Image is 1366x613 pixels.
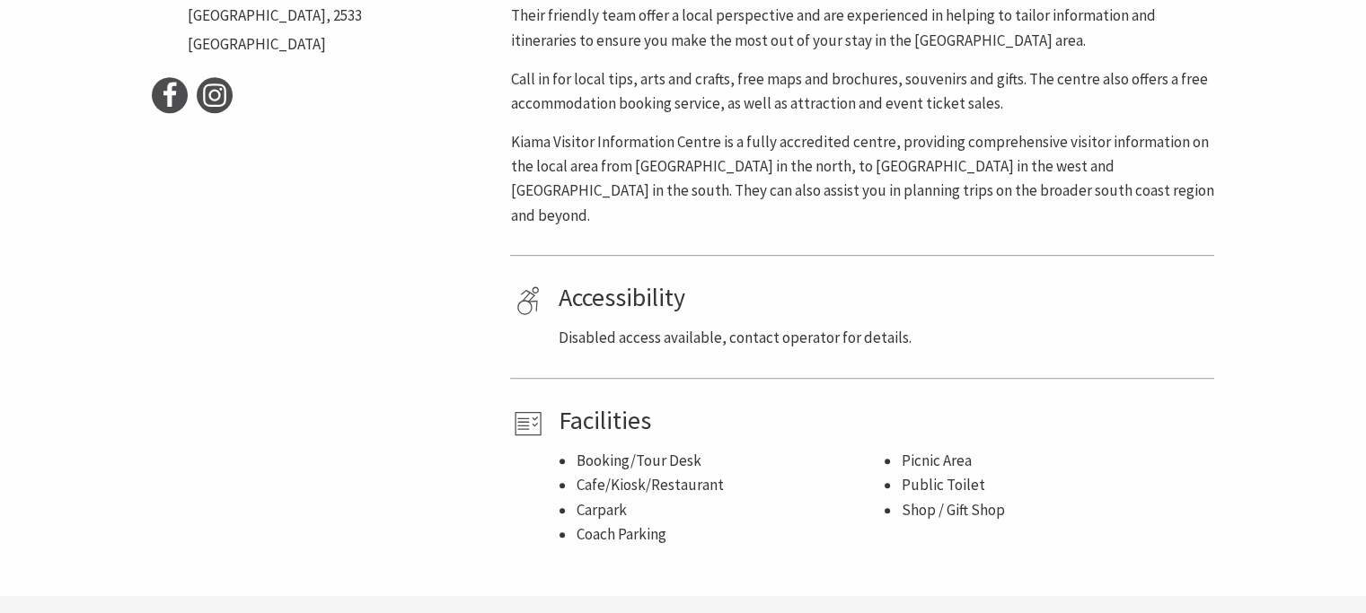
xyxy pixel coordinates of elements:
[510,67,1214,116] p: Call in for local tips, arts and crafts, free maps and brochures, souvenirs and gifts. The centre...
[576,522,883,547] li: Coach Parking
[188,32,362,57] li: [GEOGRAPHIC_DATA]
[901,449,1208,473] li: Picnic Area
[576,473,883,497] li: Cafe/Kiosk/Restaurant
[558,326,1208,350] p: Disabled access available, contact operator for details.
[576,498,883,522] li: Carpark
[558,283,1208,313] h4: Accessibility
[901,498,1208,522] li: Shop / Gift Shop
[901,473,1208,497] li: Public Toilet
[510,4,1214,52] p: Their friendly team offer a local perspective and are experienced in helping to tailor informatio...
[188,4,362,28] li: [GEOGRAPHIC_DATA], 2533
[576,449,883,473] li: Booking/Tour Desk
[510,130,1214,228] p: Kiama Visitor Information Centre is a fully accredited centre, providing comprehensive visitor in...
[558,406,1208,436] h4: Facilities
